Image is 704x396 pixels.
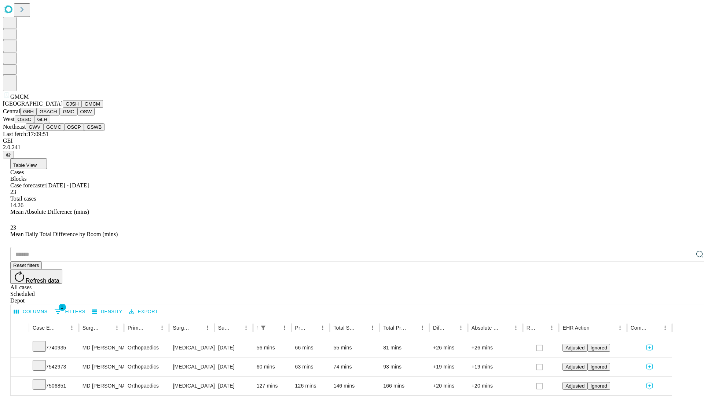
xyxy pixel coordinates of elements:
[383,325,406,331] div: Total Predicted Duration
[562,344,587,352] button: Adjusted
[257,338,288,357] div: 56 mins
[456,323,466,333] button: Menu
[258,323,268,333] div: 1 active filter
[82,377,120,395] div: MD [PERSON_NAME] [PERSON_NAME]
[500,323,511,333] button: Sort
[590,345,607,351] span: Ignored
[587,382,610,390] button: Ignored
[128,325,146,331] div: Primary Service
[660,323,670,333] button: Menu
[357,323,367,333] button: Sort
[12,306,49,318] button: Select columns
[173,357,210,376] div: [MEDICAL_DATA] SURGICAL [MEDICAL_DATA] SHAVING
[173,325,191,331] div: Surgery Name
[472,338,519,357] div: +26 mins
[63,100,82,108] button: GJSH
[52,306,87,318] button: Show filters
[13,263,39,268] span: Reset filters
[615,323,625,333] button: Menu
[218,357,249,376] div: [DATE]
[10,195,36,202] span: Total cases
[43,123,64,131] button: GCMC
[26,123,43,131] button: GWV
[383,338,426,357] div: 81 mins
[10,93,29,100] span: GMCM
[433,338,464,357] div: +26 mins
[33,377,75,395] div: 7506851
[3,137,701,144] div: GEI
[10,182,46,188] span: Case forecaster
[67,323,77,333] button: Menu
[295,357,326,376] div: 63 mins
[257,357,288,376] div: 60 mins
[318,323,328,333] button: Menu
[77,108,95,115] button: OSW
[33,325,56,331] div: Case Epic Id
[173,338,210,357] div: [MEDICAL_DATA] [MEDICAL_DATA] 2 OR MORE COMPARTMENTS
[3,100,63,107] span: [GEOGRAPHIC_DATA]
[433,377,464,395] div: +20 mins
[241,323,251,333] button: Menu
[590,383,607,389] span: Ignored
[33,338,75,357] div: 7740935
[231,323,241,333] button: Sort
[82,357,120,376] div: MD [PERSON_NAME] [PERSON_NAME]
[536,323,547,333] button: Sort
[511,323,521,333] button: Menu
[433,357,464,376] div: +19 mins
[82,325,101,331] div: Surgeon Name
[82,338,120,357] div: MD [PERSON_NAME] [PERSON_NAME]
[565,345,584,351] span: Adjusted
[445,323,456,333] button: Sort
[128,338,165,357] div: Orthopaedics
[333,377,376,395] div: 146 mins
[367,323,378,333] button: Menu
[20,108,37,115] button: GBH
[10,189,16,195] span: 23
[258,323,268,333] button: Show filters
[631,325,649,331] div: Comments
[269,323,279,333] button: Sort
[10,231,118,237] span: Mean Daily Total Difference by Room (mins)
[14,361,25,374] button: Expand
[590,323,601,333] button: Sort
[128,377,165,395] div: Orthopaedics
[157,323,167,333] button: Menu
[6,152,11,157] span: @
[307,323,318,333] button: Sort
[37,108,60,115] button: GSACH
[64,123,84,131] button: OSCP
[562,325,589,331] div: EHR Action
[527,325,536,331] div: Resolved in EHR
[192,323,202,333] button: Sort
[565,364,584,370] span: Adjusted
[279,323,290,333] button: Menu
[333,325,356,331] div: Total Scheduled Duration
[82,100,103,108] button: GMCM
[407,323,417,333] button: Sort
[10,261,42,269] button: Reset filters
[3,151,14,158] button: @
[34,115,50,123] button: GLH
[3,116,15,122] span: West
[218,377,249,395] div: [DATE]
[295,325,307,331] div: Predicted In Room Duration
[218,325,230,331] div: Surgery Date
[102,323,112,333] button: Sort
[565,383,584,389] span: Adjusted
[10,209,89,215] span: Mean Absolute Difference (mins)
[84,123,105,131] button: GSWB
[333,357,376,376] div: 74 mins
[90,306,124,318] button: Density
[14,380,25,393] button: Expand
[383,377,426,395] div: 166 mins
[147,323,157,333] button: Sort
[26,278,59,284] span: Refresh data
[587,363,610,371] button: Ignored
[590,364,607,370] span: Ignored
[59,304,66,311] span: 1
[56,323,67,333] button: Sort
[3,108,20,114] span: Central
[3,144,701,151] div: 2.0.241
